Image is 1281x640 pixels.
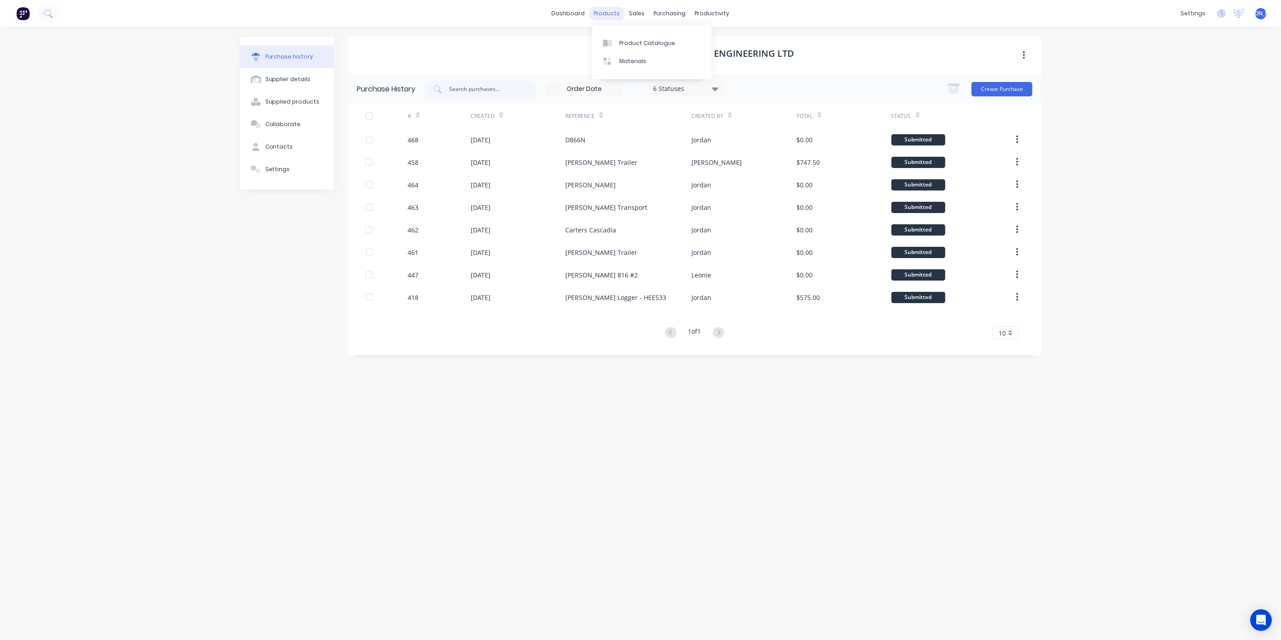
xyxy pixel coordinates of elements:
div: products [590,7,625,20]
div: Submitted [891,224,945,236]
button: Contacts [240,136,334,158]
div: Open Intercom Messenger [1250,609,1272,631]
div: 6 Statuses [654,84,718,93]
div: $0.00 [797,248,813,257]
div: Total [797,112,813,120]
div: Status [891,112,911,120]
div: Carters Cascadia [565,225,616,235]
div: 464 [408,180,418,190]
input: Search purchases... [448,85,523,94]
div: Supplied products [265,98,320,106]
a: Product Catalogue [592,34,712,52]
div: settings [1176,7,1210,20]
div: 468 [408,135,418,145]
button: Purchase history [240,45,334,68]
a: dashboard [547,7,590,20]
div: Submitted [891,179,945,191]
input: Order Date [546,82,622,96]
div: [DATE] [471,203,491,212]
div: Leonie [691,270,711,280]
div: Jordan [691,203,711,212]
div: Created [471,112,495,120]
div: [PERSON_NAME] Transport [565,203,647,212]
div: $0.00 [797,135,813,145]
div: $0.00 [797,225,813,235]
div: 418 [408,293,418,302]
div: Product Catalogue [619,39,675,47]
div: Submitted [891,269,945,281]
button: Supplier details [240,68,334,91]
span: 10 [999,328,1006,338]
div: [PERSON_NAME] Trailer [565,248,637,257]
button: Settings [240,158,334,181]
div: 461 [408,248,418,257]
div: 462 [408,225,418,235]
div: Purchase History [357,84,415,95]
div: [PERSON_NAME] Logger - HEE533 [565,293,666,302]
div: Submitted [891,134,945,145]
div: Jordan [691,180,711,190]
div: Supplier details [265,75,311,83]
div: $0.00 [797,180,813,190]
div: [PERSON_NAME] [691,158,742,167]
div: productivity [690,7,734,20]
div: [PERSON_NAME] [565,180,616,190]
div: [DATE] [471,158,491,167]
div: Settings [265,165,290,173]
div: Submitted [891,247,945,258]
div: $747.50 [797,158,820,167]
div: Submitted [891,157,945,168]
button: Collaborate [240,113,334,136]
div: Purchase history [265,53,313,61]
div: [DATE] [471,225,491,235]
div: Jordan [691,225,711,235]
div: Submitted [891,202,945,213]
div: purchasing [650,7,690,20]
div: 463 [408,203,418,212]
div: [DATE] [471,180,491,190]
div: 1 of 1 [688,327,701,340]
div: Jordan [691,248,711,257]
a: Materials [592,52,712,70]
div: Jordan [691,293,711,302]
div: Materials [619,57,646,65]
div: sales [625,7,650,20]
div: Created By [691,112,723,120]
div: $0.00 [797,270,813,280]
div: Reference [565,112,595,120]
div: # [408,112,411,120]
div: 458 [408,158,418,167]
div: Jordan [691,135,711,145]
div: D866N [565,135,586,145]
img: Factory [16,7,30,20]
div: Submitted [891,292,945,303]
button: Supplied products [240,91,334,113]
button: Create Purchase [972,82,1032,96]
div: 447 [408,270,418,280]
div: [DATE] [471,248,491,257]
div: [PERSON_NAME] 816 #2 [565,270,638,280]
div: $0.00 [797,203,813,212]
div: Collaborate [265,120,301,128]
div: Contacts [265,143,293,151]
div: [DATE] [471,293,491,302]
div: $575.00 [797,293,820,302]
div: [DATE] [471,270,491,280]
div: [DATE] [471,135,491,145]
div: [PERSON_NAME] Trailer [565,158,637,167]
